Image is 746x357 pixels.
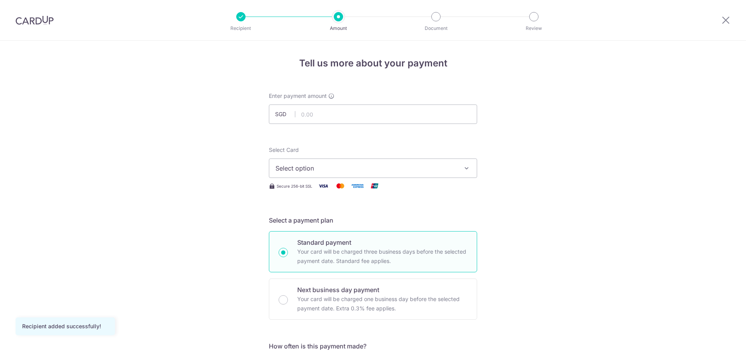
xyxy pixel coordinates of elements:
[297,238,467,247] p: Standard payment
[297,285,467,294] p: Next business day payment
[297,247,467,266] p: Your card will be charged three business days before the selected payment date. Standard fee appl...
[275,110,295,118] span: SGD
[269,56,477,70] h4: Tell us more about your payment
[310,24,367,32] p: Amount
[297,294,467,313] p: Your card will be charged one business day before the selected payment date. Extra 0.3% fee applies.
[350,181,365,191] img: American Express
[407,24,465,32] p: Document
[269,92,327,100] span: Enter payment amount
[22,322,108,330] div: Recipient added successfully!
[269,146,299,153] span: translation missing: en.payables.payment_networks.credit_card.summary.labels.select_card
[505,24,563,32] p: Review
[315,181,331,191] img: Visa
[16,16,54,25] img: CardUp
[333,181,348,191] img: Mastercard
[277,183,312,189] span: Secure 256-bit SSL
[269,216,477,225] h5: Select a payment plan
[367,181,382,191] img: Union Pay
[269,341,477,351] h5: How often is this payment made?
[212,24,270,32] p: Recipient
[696,334,738,353] iframe: Opens a widget where you can find more information
[269,158,477,178] button: Select option
[269,104,477,124] input: 0.00
[275,164,457,173] span: Select option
